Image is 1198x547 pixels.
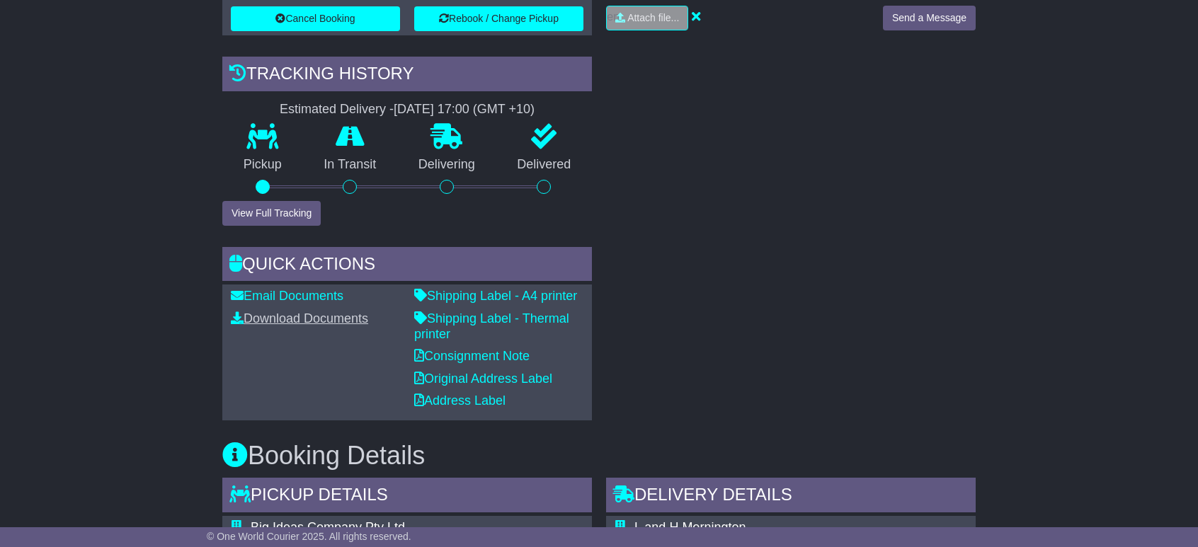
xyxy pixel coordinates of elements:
button: View Full Tracking [222,201,321,226]
a: Original Address Label [414,372,552,386]
button: Cancel Booking [231,6,400,31]
span: L and H Mornington [634,520,746,534]
a: Shipping Label - Thermal printer [414,311,569,341]
a: Download Documents [231,311,368,326]
span: © One World Courier 2025. All rights reserved. [207,531,411,542]
div: [DATE] 17:00 (GMT +10) [394,102,535,117]
button: Rebook / Change Pickup [414,6,583,31]
a: Shipping Label - A4 printer [414,289,577,303]
div: Delivery Details [606,478,976,516]
span: Big Ideas Company Pty Ltd [251,520,405,534]
p: Pickup [222,157,303,173]
div: Estimated Delivery - [222,102,592,117]
div: Tracking history [222,57,592,95]
div: Quick Actions [222,247,592,285]
p: Delivered [496,157,593,173]
p: Delivering [397,157,496,173]
a: Address Label [414,393,506,408]
a: Consignment Note [414,349,530,363]
p: In Transit [303,157,398,173]
h3: Booking Details [222,442,976,470]
a: Email Documents [231,289,343,303]
div: Pickup Details [222,478,592,516]
button: Send a Message [883,6,976,30]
